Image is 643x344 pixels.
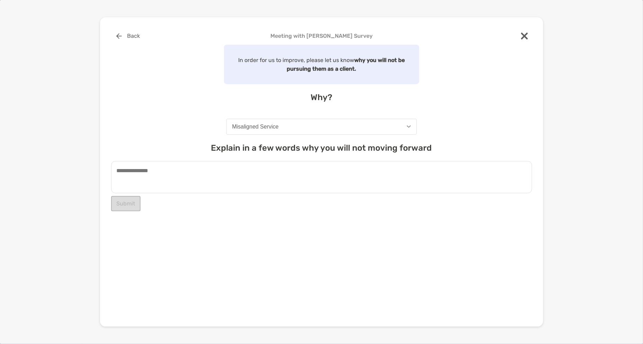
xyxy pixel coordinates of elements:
h4: Explain in a few words why you will not moving forward [111,143,532,153]
strong: why you will not be pursuing them as a client. [287,57,405,72]
h4: Why? [111,92,532,102]
img: Open dropdown arrow [407,125,411,128]
p: In order for us to improve, please let us know [228,56,415,73]
div: Misaligned Service [232,124,279,130]
img: button icon [116,33,122,39]
h4: Meeting with [PERSON_NAME] Survey [111,33,532,39]
img: close modal [521,33,528,39]
button: Back [111,28,145,44]
button: Misaligned Service [226,119,417,135]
